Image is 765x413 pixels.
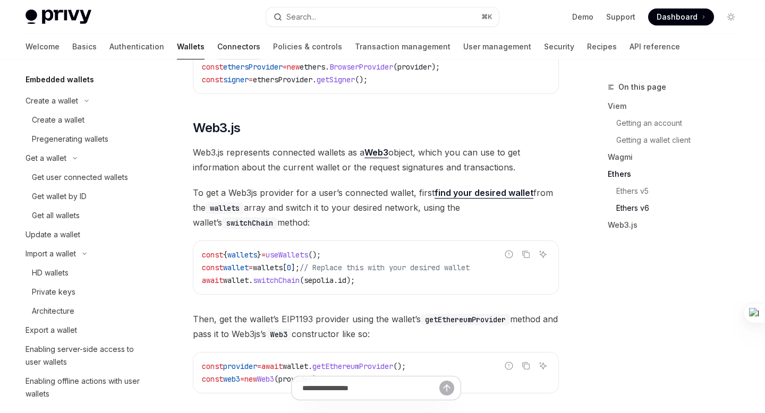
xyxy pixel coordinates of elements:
[393,362,406,371] span: ();
[17,110,153,130] a: Create a wallet
[17,225,153,244] a: Update a wallet
[266,329,292,340] code: Web3
[536,247,550,261] button: Ask AI
[202,362,223,371] span: const
[312,362,393,371] span: getEthereumProvider
[193,312,559,341] span: Then, get the wallet’s EIP1193 provider using the wallet’s method and pass it to Web3js’s constru...
[32,305,74,317] div: Architecture
[25,73,94,86] h5: Embedded wallets
[17,91,153,110] button: Toggle Create a wallet section
[606,12,635,22] a: Support
[32,209,80,222] div: Get all wallets
[481,13,492,21] span: ⌘ K
[193,185,559,230] span: To get a Web3js provider for a user’s connected wallet, first from the array and switch it to you...
[502,247,516,261] button: Report incorrect code
[223,75,249,84] span: signer
[304,276,334,285] span: sepolia
[202,263,223,272] span: const
[202,62,223,72] span: const
[329,62,393,72] span: BrowserProvider
[266,7,498,27] button: Open search
[317,75,355,84] span: getSigner
[283,62,287,72] span: =
[32,266,69,279] div: HD wallets
[287,62,300,72] span: new
[273,34,342,59] a: Policies & controls
[193,145,559,175] span: Web3.js represents connected wallets as a object, which you can use to get information about the ...
[587,34,617,59] a: Recipes
[72,34,97,59] a: Basics
[338,276,346,285] span: id
[519,247,533,261] button: Copy the contents from the code block
[25,324,77,337] div: Export a wallet
[25,375,147,400] div: Enabling offline actions with user wallets
[608,183,748,200] a: Ethers v5
[463,34,531,59] a: User management
[17,302,153,321] a: Architecture
[17,340,153,372] a: Enabling server-side access to user wallets
[249,276,253,285] span: .
[608,98,748,115] a: Viem
[25,228,80,241] div: Update a wallet
[300,62,325,72] span: ethers
[32,133,108,145] div: Pregenerating wallets
[657,12,698,22] span: Dashboard
[608,166,748,183] a: Ethers
[32,286,75,298] div: Private keys
[223,362,257,371] span: provider
[364,147,388,158] a: Web3
[202,250,223,260] span: const
[32,171,128,184] div: Get user connected wallets
[17,206,153,225] a: Get all wallets
[253,276,300,285] span: switchChain
[17,263,153,282] a: HD wallets
[253,263,283,272] span: wallets
[286,11,316,23] div: Search...
[630,34,680,59] a: API reference
[312,75,317,84] span: .
[261,362,283,371] span: await
[283,263,287,272] span: [
[300,276,304,285] span: (
[222,217,277,229] code: switchChain
[17,149,153,168] button: Toggle Get a wallet section
[608,115,748,132] a: Getting an account
[193,119,240,136] span: Web3.js
[266,250,308,260] span: useWallets
[25,34,59,59] a: Welcome
[334,276,338,285] span: .
[249,263,253,272] span: =
[355,34,450,59] a: Transaction management
[257,362,261,371] span: =
[206,202,244,214] code: wallets
[308,250,321,260] span: ();
[393,62,397,72] span: (
[608,200,748,217] a: Ethers v6
[519,359,533,373] button: Copy the contents from the code block
[431,62,440,72] span: );
[439,381,454,395] button: Send message
[223,276,249,285] span: wallet
[25,247,76,260] div: Import a wallet
[608,132,748,149] a: Getting a wallet client
[421,314,510,325] code: getEthereumProvider
[300,263,470,272] span: // Replace this with your desired wallet
[202,75,223,84] span: const
[648,8,714,25] a: Dashboard
[25,343,147,368] div: Enabling server-side access to user wallets
[217,34,260,59] a: Connectors
[17,244,153,263] button: Toggle Import a wallet section
[17,130,153,149] a: Pregenerating wallets
[502,359,516,373] button: Report incorrect code
[397,62,431,72] span: provider
[302,376,439,400] input: Ask a question...
[17,168,153,187] a: Get user connected wallets
[608,149,748,166] a: Wagmi
[109,34,164,59] a: Authentication
[177,34,205,59] a: Wallets
[325,62,329,72] span: .
[25,152,66,165] div: Get a wallet
[223,62,283,72] span: ethersProvider
[249,75,253,84] span: =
